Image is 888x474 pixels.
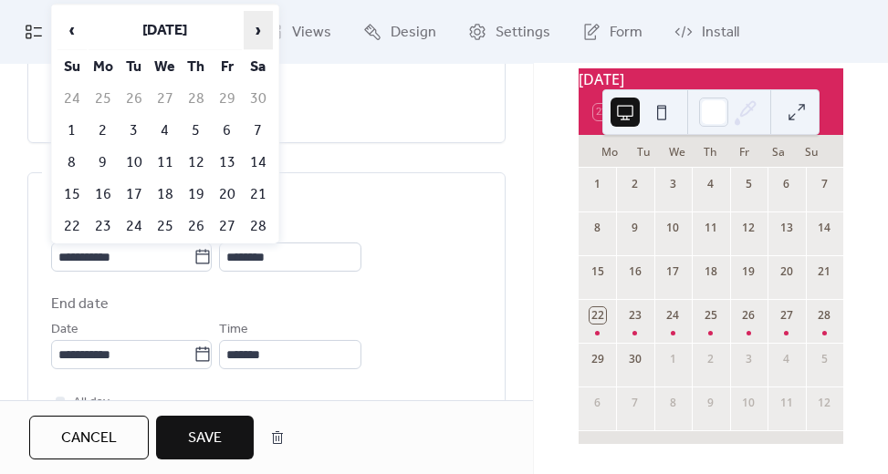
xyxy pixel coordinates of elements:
[590,263,606,280] div: 15
[244,116,273,146] td: 7
[816,395,832,411] div: 12
[579,68,843,90] div: [DATE]
[182,84,211,114] td: 28
[120,148,149,178] td: 10
[151,52,180,82] th: We
[664,263,681,280] div: 17
[590,307,606,324] div: 22
[151,243,180,273] td: 1
[778,351,795,367] div: 4
[661,7,753,57] a: Install
[120,116,149,146] td: 3
[627,307,643,324] div: 23
[590,351,606,367] div: 29
[182,180,211,210] td: 19
[664,307,681,324] div: 24
[778,307,795,324] div: 27
[702,22,739,44] span: Install
[89,211,118,242] td: 23
[57,148,87,178] td: 8
[156,416,254,459] button: Save
[213,52,242,82] th: Fr
[244,52,273,82] th: Sa
[703,351,719,367] div: 2
[627,351,643,367] div: 30
[593,135,627,168] div: Mo
[350,7,450,57] a: Design
[151,84,180,114] td: 27
[182,148,211,178] td: 12
[627,395,643,411] div: 7
[89,84,118,114] td: 25
[213,211,242,242] td: 27
[627,135,661,168] div: Tu
[610,22,642,44] span: Form
[816,176,832,192] div: 7
[11,7,131,57] a: My Events
[120,84,149,114] td: 26
[51,319,78,341] span: Date
[703,263,719,280] div: 18
[727,135,761,168] div: Fr
[89,180,118,210] td: 16
[244,243,273,273] td: 4
[151,180,180,210] td: 18
[213,116,242,146] td: 6
[778,263,795,280] div: 20
[182,243,211,273] td: 2
[151,116,180,146] td: 4
[89,52,118,82] th: Mo
[816,351,832,367] div: 5
[182,116,211,146] td: 5
[244,148,273,178] td: 14
[89,116,118,146] td: 2
[213,180,242,210] td: 20
[213,84,242,114] td: 29
[151,211,180,242] td: 25
[29,416,149,459] a: Cancel
[454,7,564,57] a: Settings
[664,395,681,411] div: 8
[569,7,656,57] a: Form
[120,180,149,210] td: 17
[795,135,829,168] div: Su
[740,176,757,192] div: 5
[73,392,110,414] span: All day
[244,180,273,210] td: 21
[57,180,87,210] td: 15
[664,220,681,236] div: 10
[182,52,211,82] th: Th
[627,220,643,236] div: 9
[57,84,87,114] td: 24
[761,135,795,168] div: Sa
[664,351,681,367] div: 1
[244,84,273,114] td: 30
[391,22,436,44] span: Design
[627,176,643,192] div: 2
[245,12,272,48] span: ›
[661,135,695,168] div: We
[219,319,248,341] span: Time
[89,11,242,50] th: [DATE]
[740,395,757,411] div: 10
[496,22,550,44] span: Settings
[251,7,345,57] a: Views
[778,176,795,192] div: 6
[778,220,795,236] div: 13
[778,395,795,411] div: 11
[120,243,149,273] td: 31
[58,12,86,48] span: ‹
[740,263,757,280] div: 19
[703,220,719,236] div: 11
[627,263,643,280] div: 16
[816,220,832,236] div: 14
[740,351,757,367] div: 3
[590,395,606,411] div: 6
[292,22,331,44] span: Views
[740,307,757,324] div: 26
[244,211,273,242] td: 28
[89,148,118,178] td: 9
[664,176,681,192] div: 3
[57,243,87,273] td: 29
[816,263,832,280] div: 21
